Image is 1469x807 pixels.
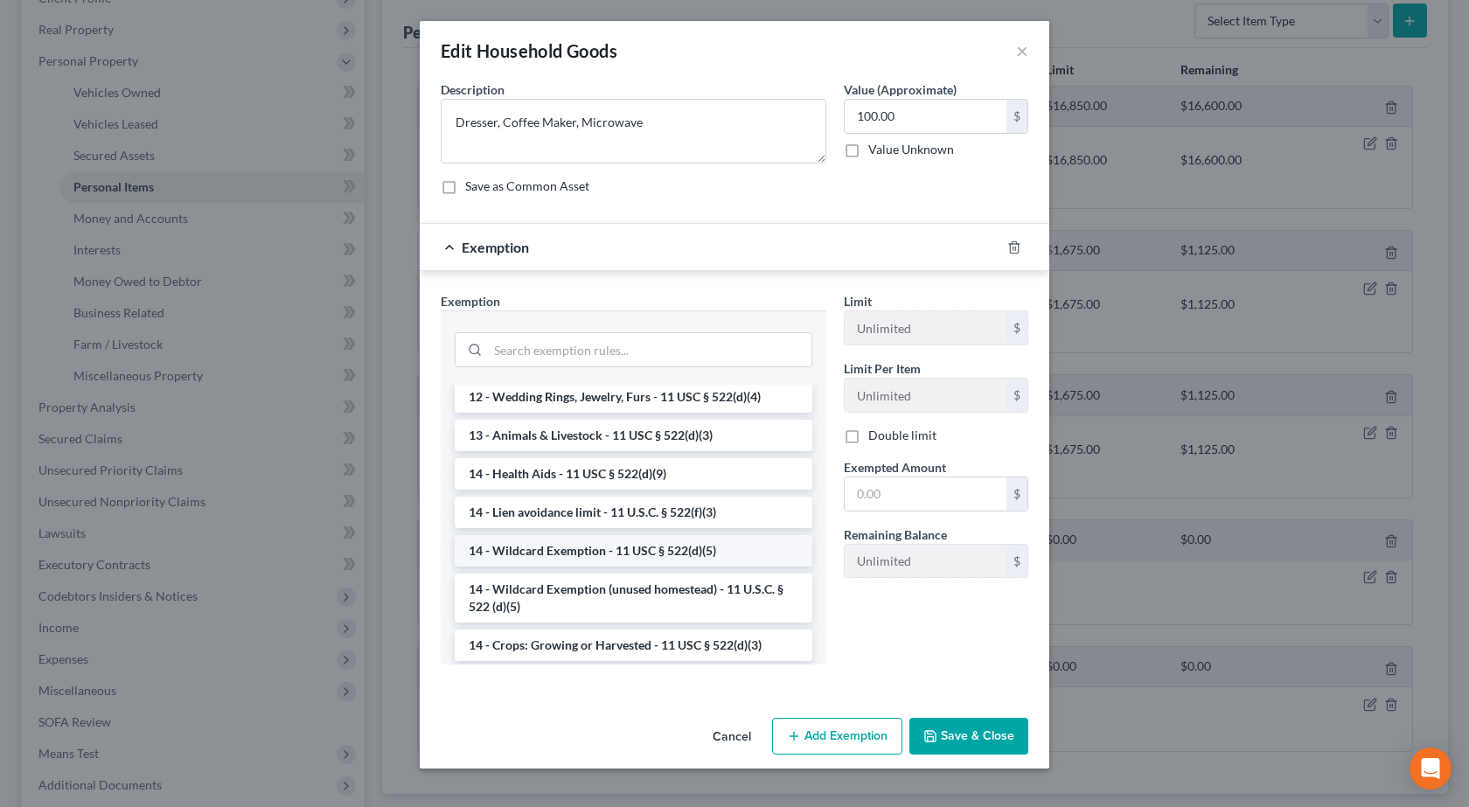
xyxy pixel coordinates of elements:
[909,718,1028,755] button: Save & Close
[1006,311,1027,344] div: $
[455,458,812,490] li: 14 - Health Aids - 11 USC § 522(d)(9)
[845,311,1006,344] input: --
[465,177,589,195] label: Save as Common Asset
[441,38,617,63] div: Edit Household Goods
[845,100,1006,133] input: 0.00
[455,381,812,413] li: 12 - Wedding Rings, Jewelry, Furs - 11 USC § 522(d)(4)
[455,535,812,567] li: 14 - Wildcard Exemption - 11 USC § 522(d)(5)
[772,718,902,755] button: Add Exemption
[845,379,1006,412] input: --
[844,359,921,378] label: Limit Per Item
[844,525,947,544] label: Remaining Balance
[488,333,811,366] input: Search exemption rules...
[455,574,812,623] li: 14 - Wildcard Exemption (unused homestead) - 11 U.S.C. § 522 (d)(5)
[1006,100,1027,133] div: $
[1006,379,1027,412] div: $
[455,497,812,528] li: 14 - Lien avoidance limit - 11 U.S.C. § 522(f)(3)
[455,630,812,661] li: 14 - Crops: Growing or Harvested - 11 USC § 522(d)(3)
[844,80,957,99] label: Value (Approximate)
[844,294,872,309] span: Limit
[441,294,500,309] span: Exemption
[1006,545,1027,578] div: $
[1016,40,1028,61] button: ×
[868,141,954,158] label: Value Unknown
[1410,748,1452,790] div: Open Intercom Messenger
[1006,477,1027,511] div: $
[462,239,529,255] span: Exemption
[455,420,812,451] li: 13 - Animals & Livestock - 11 USC § 522(d)(3)
[868,427,936,444] label: Double limit
[845,545,1006,578] input: --
[699,720,765,755] button: Cancel
[441,82,505,97] span: Description
[844,460,946,475] span: Exempted Amount
[845,477,1006,511] input: 0.00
